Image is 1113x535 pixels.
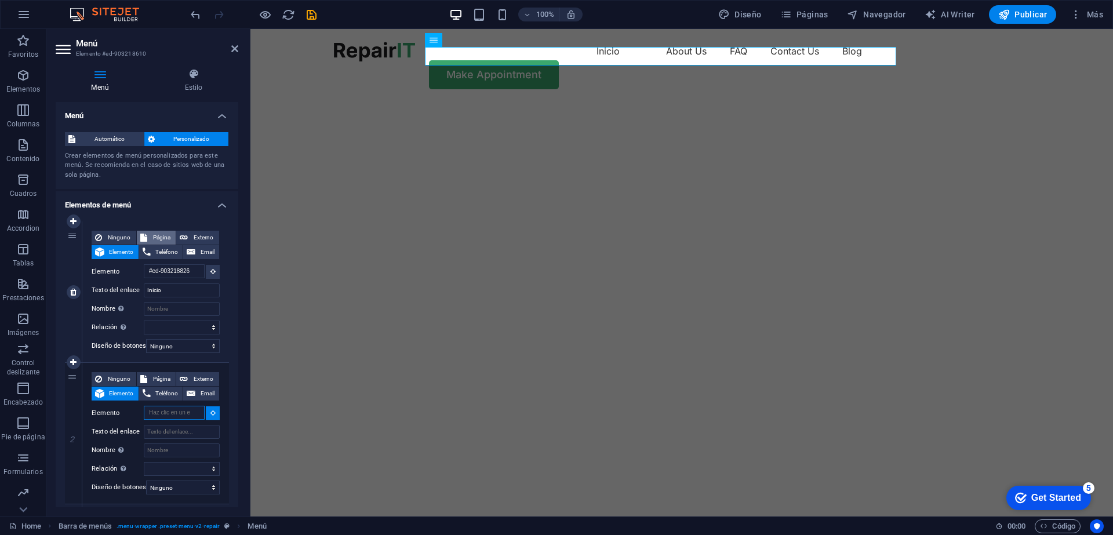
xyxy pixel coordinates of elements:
[92,339,146,353] label: Diseño de botones
[188,8,202,21] button: undo
[59,519,267,533] nav: breadcrumb
[92,245,139,259] button: Elemento
[995,519,1026,533] h6: Tiempo de la sesión
[189,8,202,21] i: Deshacer: Cambiar elementos de menú (Ctrl+Z)
[566,9,576,20] i: Al redimensionar, ajustar el nivel de zoom automáticamente para ajustarse al dispositivo elegido.
[305,8,318,21] i: Guardar (Ctrl+S)
[7,224,39,233] p: Accordion
[65,132,144,146] button: Automático
[144,264,205,278] input: Ningún elemento seleccionado
[714,5,766,24] button: Diseño
[59,519,112,533] span: Haz clic para seleccionar y doble clic para editar
[518,8,559,21] button: 100%
[56,102,238,123] h4: Menú
[776,5,833,24] button: Páginas
[920,5,980,24] button: AI Writer
[108,387,135,401] span: Elemento
[64,435,81,444] em: 2
[847,9,906,20] span: Navegador
[1035,519,1081,533] button: Código
[183,245,219,259] button: Email
[13,259,34,268] p: Tablas
[137,372,176,386] button: Página
[7,502,39,511] p: Marketing
[1090,519,1104,533] button: Usercentrics
[139,387,183,401] button: Teléfono
[92,321,144,334] label: Relación
[149,68,238,93] h4: Estilo
[1007,519,1025,533] span: 00 00
[304,8,318,21] button: save
[92,481,146,494] label: Diseño de botones
[151,231,173,245] span: Página
[34,13,84,23] div: Get Started
[92,302,144,316] label: Nombre
[989,5,1057,24] button: Publicar
[139,245,183,259] button: Teléfono
[183,387,219,401] button: Email
[8,50,38,59] p: Favoritos
[108,245,135,259] span: Elemento
[76,38,238,49] h2: Menú
[79,132,140,146] span: Automático
[176,372,219,386] button: Externo
[199,387,216,401] span: Email
[536,8,554,21] h6: 100%
[3,467,42,476] p: Formularios
[92,372,136,386] button: Ninguno
[7,119,40,129] p: Columnas
[151,372,173,386] span: Página
[176,231,219,245] button: Externo
[92,425,144,439] label: Texto del enlace
[191,372,216,386] span: Externo
[144,132,229,146] button: Personalizado
[92,443,144,457] label: Nombre
[92,406,144,420] label: Elemento
[2,293,43,303] p: Prestaciones
[1,432,45,442] p: Pie de página
[842,5,911,24] button: Navegador
[144,443,220,457] input: Nombre
[106,372,133,386] span: Ninguno
[10,189,37,198] p: Cuadros
[224,523,230,529] i: Este elemento es un preajuste personalizable
[780,9,828,20] span: Páginas
[1040,519,1075,533] span: Código
[718,9,762,20] span: Diseño
[92,387,139,401] button: Elemento
[144,283,220,297] input: Texto del enlace...
[9,519,41,533] a: Haz clic para cancelar la selección y doble clic para abrir páginas
[1016,522,1017,530] span: :
[106,231,133,245] span: Ninguno
[144,302,220,316] input: Nombre
[154,387,180,401] span: Teléfono
[1070,9,1103,20] span: Más
[92,231,136,245] button: Ninguno
[56,191,238,212] h4: Elementos de menú
[67,8,154,21] img: Editor Logo
[86,2,97,14] div: 5
[144,425,220,439] input: Texto del enlace...
[56,68,149,93] h4: Menú
[3,398,43,407] p: Encabezado
[154,245,180,259] span: Teléfono
[9,6,94,30] div: Get Started 5 items remaining, 0% complete
[1065,5,1108,24] button: Más
[144,406,205,420] input: Haz clic en un elemento ...
[714,5,766,24] div: Diseño (Ctrl+Alt+Y)
[281,8,295,21] button: reload
[137,231,176,245] button: Página
[76,49,215,59] h3: Elemento #ed-903218610
[925,9,975,20] span: AI Writer
[117,519,220,533] span: . menu-wrapper .preset-menu-v2-repair
[92,462,144,476] label: Relación
[92,265,144,279] label: Elemento
[199,245,216,259] span: Email
[6,154,39,163] p: Contenido
[8,328,39,337] p: Imágenes
[6,85,40,94] p: Elementos
[191,231,216,245] span: Externo
[248,519,266,533] span: Haz clic para seleccionar y doble clic para editar
[65,151,229,180] div: Crear elementos de menú personalizados para este menú. Se recomienda en el caso de sitios web de ...
[998,9,1047,20] span: Publicar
